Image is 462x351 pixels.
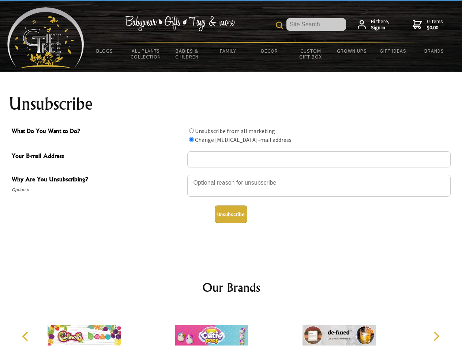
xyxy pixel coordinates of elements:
a: Custom Gift Box [290,43,331,64]
span: What Do You Want to Do? [12,127,184,137]
label: Change [MEDICAL_DATA]-mail address [195,136,292,143]
strong: $0.00 [427,24,443,31]
h1: Unsubscribe [9,95,454,113]
a: Decor [249,43,290,58]
strong: Sign in [371,24,390,31]
a: All Plants Collection [125,43,167,64]
span: Hi there, [371,18,390,31]
a: Family [208,43,249,58]
input: What Do You Want to Do? [189,128,194,133]
a: Brands [414,43,455,58]
img: Babywear - Gifts - Toys & more [125,16,235,31]
span: Your E-mail Address [12,151,184,162]
a: BLOGS [84,43,125,58]
h2: Our Brands [15,279,448,296]
a: Gift Ideas [372,43,414,58]
span: Why Are You Unsubscribing? [12,175,184,185]
input: Site Search [286,18,346,31]
input: What Do You Want to Do? [189,137,194,142]
span: Optional [12,185,184,194]
input: Your E-mail Address [187,151,451,167]
a: Hi there,Sign in [358,18,390,31]
button: Unsubscribe [215,205,247,223]
a: 0 items$0.00 [413,18,443,31]
span: 0 items [427,18,443,31]
img: Babyware - Gifts - Toys and more... [7,7,84,68]
img: product search [276,22,283,29]
a: Grown Ups [331,43,372,58]
button: Previous [18,328,34,344]
a: Babies & Children [166,43,208,64]
button: Next [428,328,444,344]
textarea: Why Are You Unsubscribing? [187,175,451,197]
label: Unsubscribe from all marketing [195,127,275,135]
